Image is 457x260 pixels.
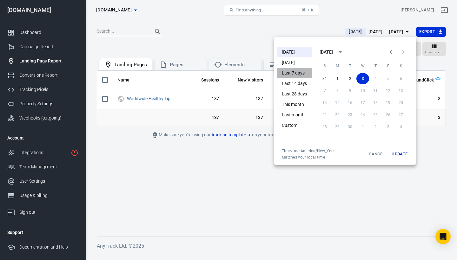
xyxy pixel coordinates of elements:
[395,60,407,72] span: Saturday
[318,73,331,84] button: 31
[282,148,335,153] div: Timezone: America/New_York
[356,73,369,84] button: 3
[277,99,312,110] li: This month
[319,60,330,72] span: Sunday
[277,57,312,68] li: [DATE]
[282,155,335,160] span: Matches your local time
[435,229,451,244] div: Open Intercom Messenger
[332,60,343,72] span: Monday
[344,60,356,72] span: Tuesday
[277,78,312,89] li: Last 14 days
[335,47,346,57] button: calendar view is open, switch to year view
[370,60,381,72] span: Thursday
[389,148,410,160] button: Update
[320,49,333,55] div: [DATE]
[277,120,312,131] li: Custom
[357,60,368,72] span: Wednesday
[331,73,344,84] button: 1
[277,110,312,120] li: Last month
[277,89,312,99] li: Last 28 days
[382,60,394,72] span: Friday
[277,47,312,57] li: [DATE]
[384,46,397,58] button: Previous month
[344,73,356,84] button: 2
[367,148,387,160] button: Cancel
[277,68,312,78] li: Last 7 days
